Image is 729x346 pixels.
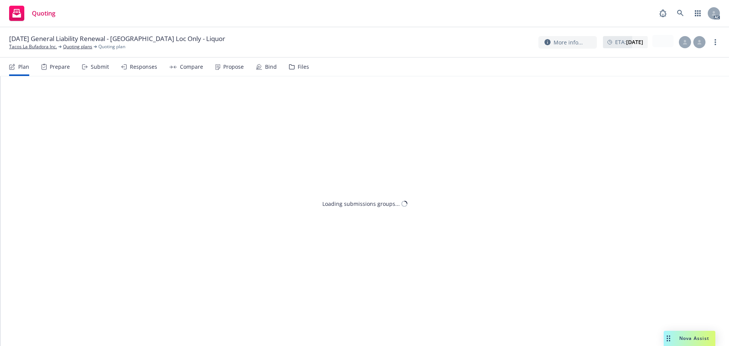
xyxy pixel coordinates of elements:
a: more [711,38,720,47]
div: Responses [130,64,157,70]
strong: [DATE] [626,38,643,46]
div: Prepare [50,64,70,70]
span: Quoting [32,10,55,16]
div: Loading submissions groups... [322,200,400,208]
a: Switch app [690,6,705,21]
div: Files [298,64,309,70]
div: Plan [18,64,29,70]
div: Bind [265,64,277,70]
a: Report a Bug [655,6,671,21]
div: Submit [91,64,109,70]
span: ETA : [615,38,643,46]
a: Tacos La Bufadora Inc. [9,43,57,50]
a: Quoting plans [63,43,92,50]
a: Quoting [6,3,58,24]
span: Quoting plan [98,43,125,50]
button: More info... [538,36,597,49]
button: Nova Assist [664,331,715,346]
div: Compare [180,64,203,70]
span: More info... [554,38,583,46]
div: Propose [223,64,244,70]
span: Nova Assist [679,335,709,341]
span: [DATE] General Liability Renewal - [GEOGRAPHIC_DATA] Loc Only - Liquor [9,34,225,43]
div: Drag to move [664,331,673,346]
a: Search [673,6,688,21]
